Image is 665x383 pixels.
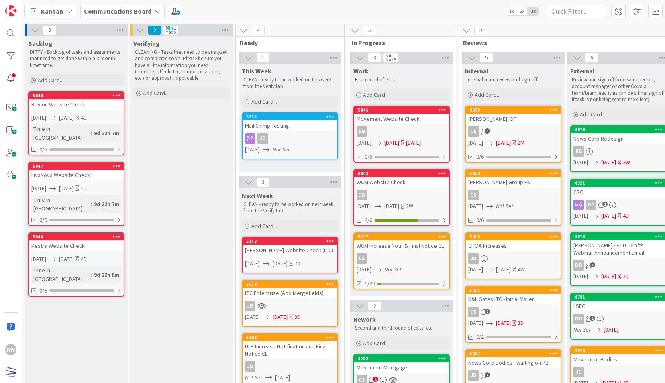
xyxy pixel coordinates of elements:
span: 1 [602,202,608,207]
div: ULP Increase Notification and Final Notice CL [243,341,337,359]
img: Visit kanbanzone.com [5,5,16,16]
div: Mail Chimp Testing [243,120,337,131]
i: Not Set [496,202,513,210]
div: CS [466,126,561,137]
div: 4879[PERSON_NAME] IOP [466,106,561,124]
span: 5 [479,53,493,63]
div: 7D [294,259,300,268]
span: [DATE] [468,265,483,274]
a: 5046Movement Website CheckRB[DATE][DATE][DATE]0/6 [353,106,450,163]
div: 9d 22h 8m [92,270,121,279]
span: 3 [43,25,56,35]
div: Movement Mortgage [354,362,449,373]
i: Not Set [245,374,262,381]
span: Kanban [41,6,63,16]
div: DD [357,190,367,200]
span: [DATE] [357,265,371,274]
span: [DATE] [468,139,483,147]
span: Ready [240,39,334,47]
div: 5027 [466,350,561,357]
span: 5 [363,26,376,35]
span: [DATE] [59,184,74,193]
div: JD [468,253,479,264]
div: 9d 22h 7m [92,129,121,138]
span: 0/6 [39,216,47,224]
span: : [91,129,92,138]
div: 5048Revlon Website Check [29,92,124,110]
div: 4782 [358,356,449,361]
input: Quick Filter... [547,4,607,18]
span: 1 [256,53,270,63]
div: 5011 [469,287,561,293]
p: CLEAN - ready to be worked on next week from the Verify tab. [243,201,337,214]
span: [DATE] [496,319,511,327]
span: Add Card... [38,77,63,84]
a: 5118[PERSON_NAME] Website Check (LTC)[DATE][DATE]7D [242,237,338,273]
div: 5046 [358,107,449,113]
span: [DATE] [59,114,74,122]
span: Add Card... [580,111,606,118]
div: 5018 [469,234,561,240]
div: Max 5 [165,30,176,34]
img: avatar [5,367,16,378]
span: 0/6 [39,287,47,295]
p: DIRTY - Backlog of tasks and assignments that need to get done within a 3-month timeframe. [30,49,123,69]
div: WCM Website Check [354,177,449,187]
div: 9d 22h 7m [92,200,121,208]
div: JD [243,133,337,144]
div: 2D [623,272,629,281]
div: Time in [GEOGRAPHIC_DATA] [31,124,91,142]
span: This Week [242,67,271,75]
div: LTC Enterprise (Add Mergefields) [243,288,337,298]
div: 5018 [466,233,561,240]
div: 5107WCM Increase Notif & Final Notice CL [354,233,449,251]
span: [DATE] [31,184,46,193]
div: JD [245,301,255,311]
div: JD [243,361,337,372]
div: DD [586,200,596,210]
div: CS [354,253,449,264]
div: 5048 [29,92,124,99]
span: In Progress [351,39,446,47]
div: [DATE] [406,139,421,147]
div: RB [357,126,367,137]
span: [DATE] [601,212,616,220]
div: 5012 [246,281,337,287]
span: 0 [148,25,161,35]
span: 2 [485,128,490,134]
div: 4782 [354,355,449,362]
p: Review and sign off from sales person, account manager or other Covala team/team lead (this can b... [572,77,665,103]
span: Verifying [133,39,160,47]
a: 5011K&L Gates LTC - Initial MailerCS[DATE][DATE]3D0/2 [465,286,561,343]
div: 4W [518,265,525,274]
div: 4D [81,114,87,122]
span: [DATE] [59,255,74,263]
p: Second and third round of edits, etc. [355,325,448,331]
div: Max 5 [386,58,396,62]
span: [DATE] [357,139,371,147]
span: 2 [368,301,381,311]
a: 5047LivaNova Website Check[DATE][DATE]4DTime in [GEOGRAPHIC_DATA]:9d 22h 7m0/6 [28,162,124,226]
div: 5044 [29,233,124,240]
div: RB [354,126,449,137]
span: 4/6 [365,216,372,224]
span: : [91,200,92,208]
span: 3x [528,7,539,15]
div: Time in [GEOGRAPHIC_DATA] [31,195,91,213]
div: 5043 [354,170,449,177]
div: 2W [623,158,630,167]
div: JD [466,370,561,381]
span: Add Card... [251,98,277,105]
div: JD [468,370,479,381]
div: CS [468,307,479,317]
span: 1 [485,309,490,314]
div: 5046 [354,106,449,114]
a: 5012LTC Enterprise (Add Mergefields)JD[DATE][DATE]3D [242,280,338,327]
div: 4D [81,184,87,193]
div: 5046Movement Website Check [354,106,449,124]
p: CLEAN - ready to be worked on this week from the Verify tab. [243,77,337,90]
span: 0/6 [39,145,47,154]
div: DD [354,190,449,200]
a: 5043WCM Website CheckDD[DATE][DATE]2W4/6 [353,169,450,226]
div: 5010 [466,170,561,177]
